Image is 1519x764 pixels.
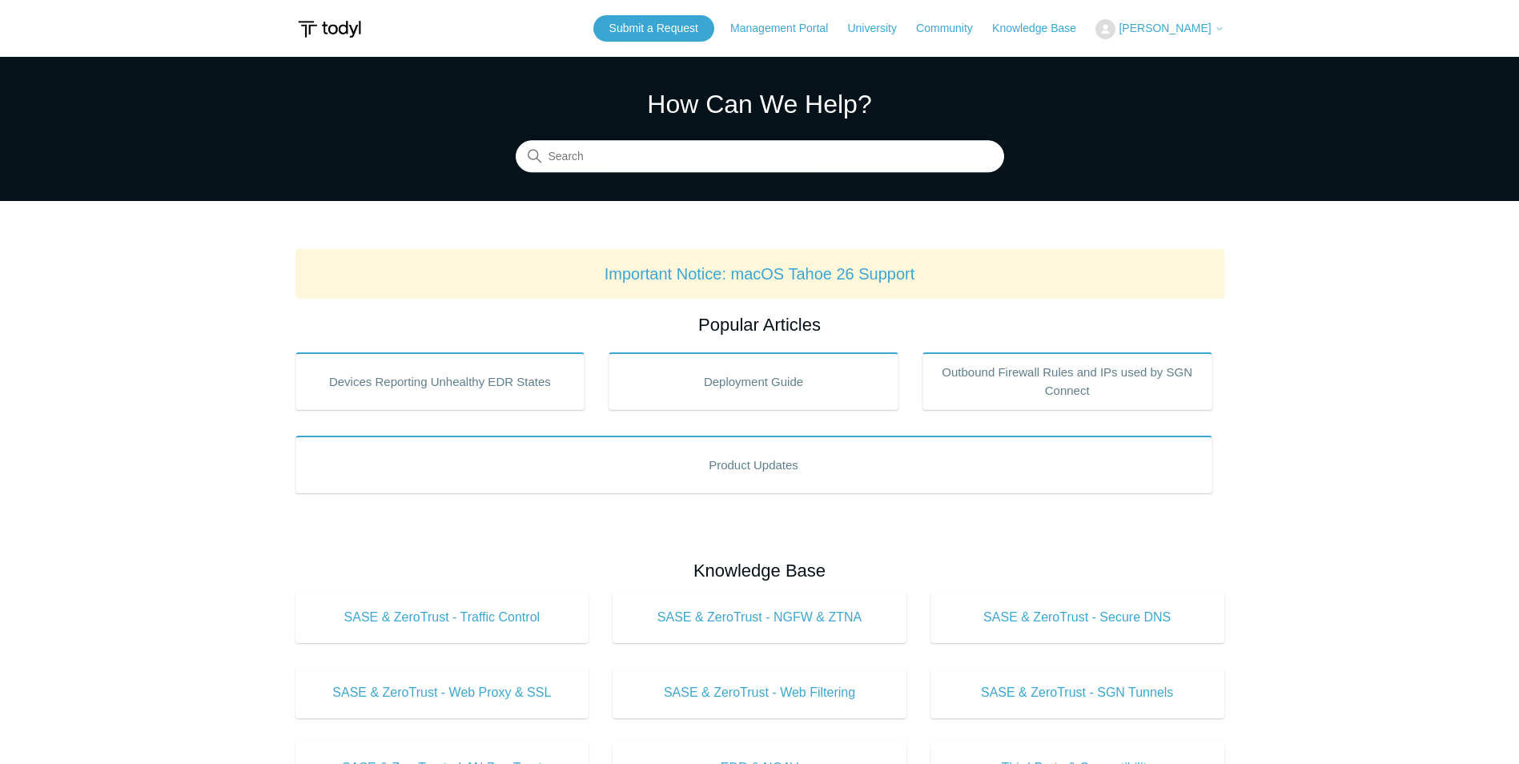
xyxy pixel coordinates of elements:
span: SASE & ZeroTrust - NGFW & ZTNA [637,608,882,627]
a: Knowledge Base [992,20,1092,37]
button: [PERSON_NAME] [1095,19,1224,39]
a: SASE & ZeroTrust - Web Proxy & SSL [295,667,589,718]
a: Important Notice: macOS Tahoe 26 Support [605,265,915,283]
a: SASE & ZeroTrust - NGFW & ZTNA [613,592,906,643]
a: SASE & ZeroTrust - Secure DNS [930,592,1224,643]
input: Search [516,141,1004,173]
span: SASE & ZeroTrust - SGN Tunnels [954,683,1200,702]
a: SASE & ZeroTrust - Web Filtering [613,667,906,718]
span: SASE & ZeroTrust - Web Proxy & SSL [319,683,565,702]
a: SASE & ZeroTrust - Traffic Control [295,592,589,643]
a: Devices Reporting Unhealthy EDR States [295,352,585,410]
img: Todyl Support Center Help Center home page [295,14,364,44]
h1: How Can We Help? [516,85,1004,123]
h2: Knowledge Base [295,557,1224,584]
a: Management Portal [730,20,844,37]
span: SASE & ZeroTrust - Traffic Control [319,608,565,627]
a: Deployment Guide [609,352,898,410]
span: SASE & ZeroTrust - Web Filtering [637,683,882,702]
a: Community [916,20,989,37]
a: SASE & ZeroTrust - SGN Tunnels [930,667,1224,718]
span: [PERSON_NAME] [1119,22,1211,34]
a: Outbound Firewall Rules and IPs used by SGN Connect [922,352,1212,410]
a: Submit a Request [593,15,714,42]
a: University [847,20,912,37]
h2: Popular Articles [295,312,1224,338]
a: Product Updates [295,436,1212,493]
span: SASE & ZeroTrust - Secure DNS [954,608,1200,627]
